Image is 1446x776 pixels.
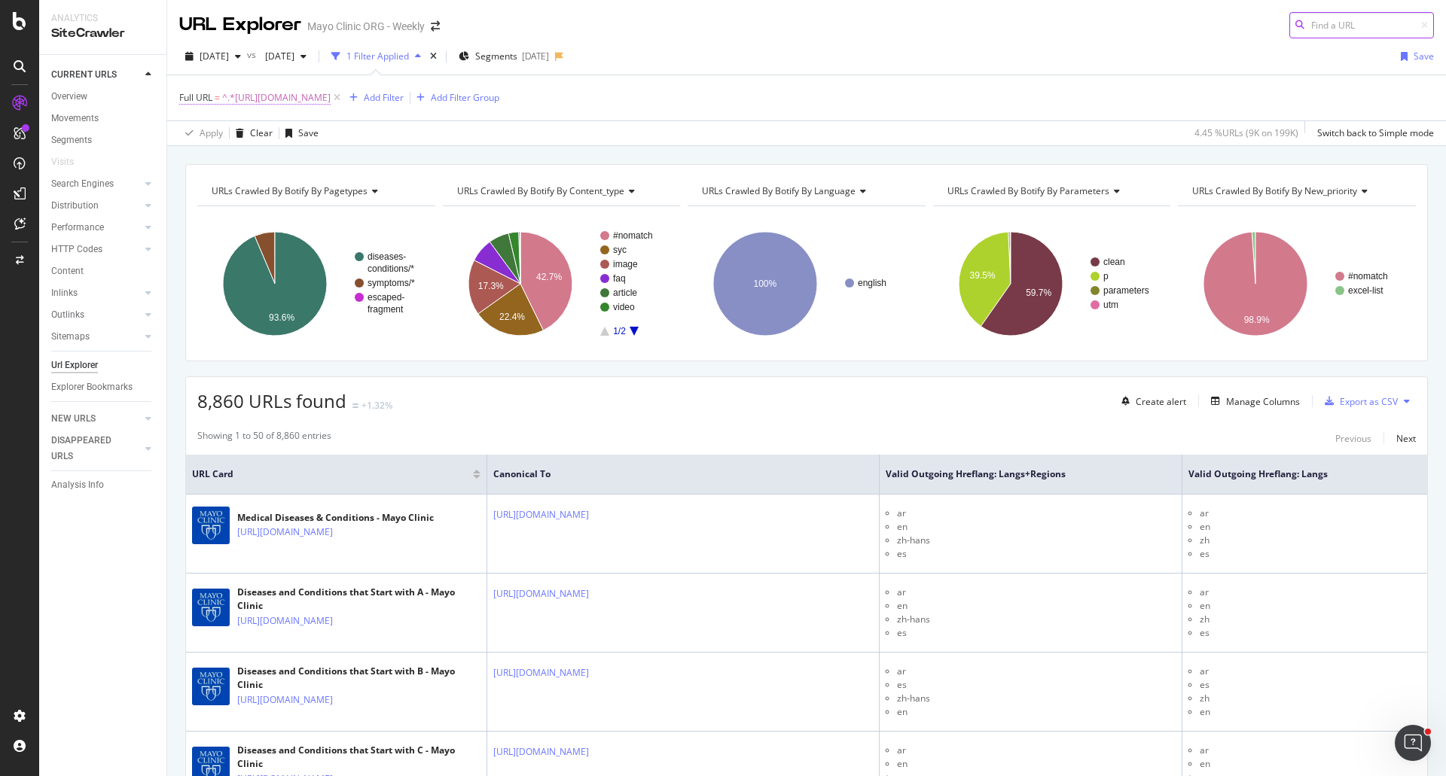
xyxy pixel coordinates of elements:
li: es [1200,678,1421,692]
button: Clear [230,121,273,145]
h4: URLs Crawled By Botify By content_type [454,179,667,203]
span: vs [247,48,259,61]
div: Next [1396,432,1416,445]
a: NEW URLS [51,411,141,427]
text: 59.7% [1026,288,1051,298]
text: 100% [754,278,777,289]
button: [DATE] [179,44,247,68]
div: arrow-right-arrow-left [431,21,440,32]
a: Analysis Info [51,477,156,493]
a: DISAPPEARED URLS [51,433,141,464]
li: ar [1200,744,1421,757]
button: Save [1395,44,1434,68]
li: ar [1200,586,1421,599]
button: Create alert [1115,389,1186,413]
div: Url Explorer [51,358,98,373]
svg: A chart. [443,218,679,349]
text: diseases- [368,251,406,262]
div: Diseases and Conditions that Start with A - Mayo Clinic [237,586,480,613]
div: URL Explorer [179,12,301,38]
text: p [1103,271,1109,281]
div: Manage Columns [1226,395,1300,408]
li: es [1200,547,1421,561]
div: Clear [250,126,273,139]
img: Equal [352,403,358,408]
div: Diseases and Conditions that Start with C - Mayo Clinic [237,744,480,771]
div: SiteCrawler [51,25,154,42]
a: [URL][DOMAIN_NAME] [493,665,589,680]
li: es [1200,626,1421,640]
a: Visits [51,154,89,170]
div: 1 Filter Applied [346,50,409,62]
a: Inlinks [51,285,141,301]
div: A chart. [197,218,433,349]
text: fragment [368,304,404,315]
text: video [613,302,635,312]
span: 2025 Feb. 25th [200,50,229,62]
span: Valid Outgoing Hreflang: Langs [1188,467,1399,481]
div: Segments [51,132,92,148]
span: Segments [475,50,517,62]
a: HTTP Codes [51,242,141,257]
a: CURRENT URLS [51,67,141,83]
div: Showing 1 to 50 of 8,860 entries [197,429,331,447]
li: es [897,678,1176,692]
text: conditions/* [368,263,414,274]
span: ^.*[URL][DOMAIN_NAME] [222,87,331,108]
text: 98.9% [1244,315,1270,325]
button: Manage Columns [1205,392,1300,410]
div: Outlinks [51,307,84,323]
text: 17.3% [477,281,503,291]
text: #nomatch [1348,271,1388,281]
a: Segments [51,132,156,148]
li: ar [897,744,1176,757]
button: Segments[DATE] [453,44,555,68]
div: Add Filter Group [431,91,499,104]
div: CURRENT URLS [51,67,117,83]
li: ar [1200,507,1421,520]
button: Add Filter [343,89,404,107]
text: utm [1103,300,1118,310]
img: main image [192,589,230,626]
div: Inlinks [51,285,78,301]
text: 1/2 [613,326,626,336]
div: Export as CSV [1340,395,1398,408]
a: [URL][DOMAIN_NAME] [237,525,333,540]
div: Diseases and Conditions that Start with B - Mayo Clinic [237,665,480,692]
div: Search Engines [51,176,114,192]
li: en [897,705,1176,719]
svg: A chart. [688,218,923,349]
div: A chart. [933,218,1169,349]
div: Content [51,263,84,279]
svg: A chart. [1178,218,1414,349]
a: Content [51,263,156,279]
div: Performance [51,220,104,236]
li: ar [897,507,1176,520]
li: es [897,547,1176,561]
iframe: Intercom live chat [1395,725,1431,761]
h4: URLs Crawled By Botify By pagetypes [209,179,422,203]
a: Search Engines [51,176,141,192]
text: article [613,288,637,298]
button: [DATE] [259,44,313,68]
a: [URL][DOMAIN_NAME] [237,692,333,708]
span: Canonical To [493,467,850,481]
li: ar [897,665,1176,678]
div: HTTP Codes [51,242,102,257]
span: Full URL [179,91,212,104]
text: clean [1103,257,1125,267]
button: Add Filter Group [410,89,499,107]
div: Add Filter [364,91,404,104]
button: 1 Filter Applied [325,44,427,68]
div: Apply [200,126,223,139]
div: Analysis Info [51,477,104,493]
li: zh-hans [897,534,1176,547]
a: Distribution [51,198,141,214]
text: parameters [1103,285,1149,296]
span: URLs Crawled By Botify By pagetypes [212,184,368,197]
a: [URL][DOMAIN_NAME] [493,744,589,759]
a: [URL][DOMAIN_NAME] [493,507,589,522]
li: en [897,757,1176,771]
